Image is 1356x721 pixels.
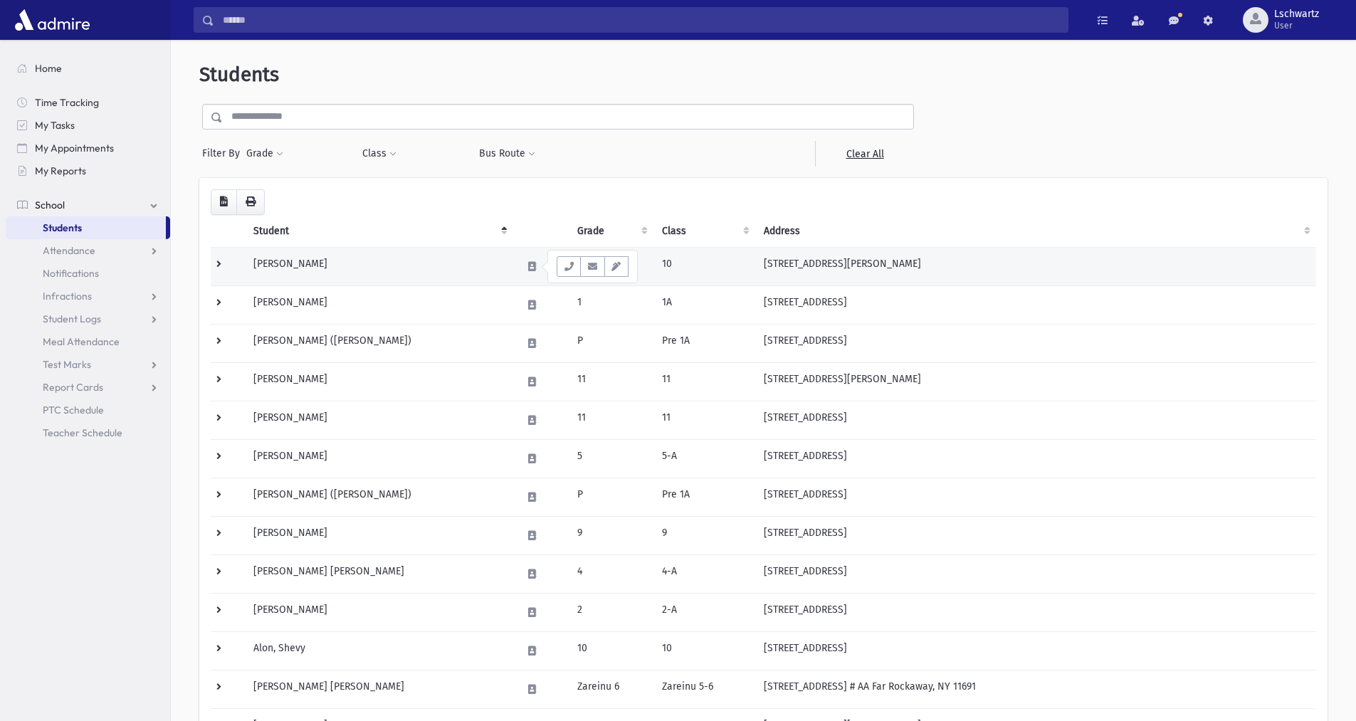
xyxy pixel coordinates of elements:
td: P [569,478,653,516]
td: Zareinu 5-6 [653,670,755,708]
span: Home [35,62,62,75]
td: 10 [653,247,755,285]
td: Pre 1A [653,324,755,362]
span: Filter By [202,146,246,161]
td: [STREET_ADDRESS] [755,401,1316,439]
span: My Tasks [35,119,75,132]
td: [STREET_ADDRESS][PERSON_NAME] [755,362,1316,401]
td: 11 [569,401,653,439]
td: [PERSON_NAME] [245,285,513,324]
a: My Appointments [6,137,170,159]
a: My Reports [6,159,170,182]
span: My Reports [35,164,86,177]
th: Class: activate to sort column ascending [653,215,755,248]
span: Infractions [43,290,92,302]
a: Time Tracking [6,91,170,114]
td: [PERSON_NAME] [245,247,513,285]
a: Home [6,57,170,80]
a: School [6,194,170,216]
a: PTC Schedule [6,399,170,421]
td: [PERSON_NAME] ([PERSON_NAME]) [245,324,513,362]
th: Address: activate to sort column ascending [755,215,1316,248]
span: Students [199,63,279,86]
td: 11 [569,362,653,401]
button: Grade [246,141,284,167]
span: School [35,199,65,211]
a: My Tasks [6,114,170,137]
a: Infractions [6,285,170,307]
a: Clear All [815,141,914,167]
td: 9 [569,516,653,554]
button: CSV [211,189,237,215]
a: Meal Attendance [6,330,170,353]
span: Student Logs [43,312,101,325]
td: [PERSON_NAME] [245,516,513,554]
th: Grade: activate to sort column ascending [569,215,653,248]
td: [STREET_ADDRESS] [755,593,1316,631]
td: 4 [569,554,653,593]
td: 1 [569,285,653,324]
img: AdmirePro [11,6,93,34]
td: 4-A [653,554,755,593]
td: 10 [569,247,653,285]
span: Time Tracking [35,96,99,109]
span: My Appointments [35,142,114,154]
td: [STREET_ADDRESS] [755,554,1316,593]
td: 11 [653,362,755,401]
td: 11 [653,401,755,439]
span: Students [43,221,82,234]
td: 1A [653,285,755,324]
span: Notifications [43,267,99,280]
th: Student: activate to sort column descending [245,215,513,248]
td: 5-A [653,439,755,478]
span: User [1274,20,1319,31]
span: Meal Attendance [43,335,120,348]
td: 5 [569,439,653,478]
a: Test Marks [6,353,170,376]
a: Report Cards [6,376,170,399]
a: Attendance [6,239,170,262]
td: [STREET_ADDRESS] [755,516,1316,554]
td: [PERSON_NAME] [245,401,513,439]
td: [STREET_ADDRESS] [755,324,1316,362]
td: [STREET_ADDRESS] [755,478,1316,516]
td: [PERSON_NAME] ([PERSON_NAME]) [245,478,513,516]
button: Email Templates [604,256,629,277]
td: [PERSON_NAME] [245,439,513,478]
a: Students [6,216,166,239]
span: PTC Schedule [43,404,104,416]
span: Report Cards [43,381,103,394]
input: Search [214,7,1068,33]
td: 2 [569,593,653,631]
button: Print [236,189,265,215]
td: P [569,324,653,362]
td: 10 [569,631,653,670]
td: 10 [653,631,755,670]
a: Student Logs [6,307,170,330]
td: 2-A [653,593,755,631]
td: Alon, Shevy [245,631,513,670]
button: Bus Route [478,141,536,167]
td: Pre 1A [653,478,755,516]
td: 9 [653,516,755,554]
a: Teacher Schedule [6,421,170,444]
span: Attendance [43,244,95,257]
td: [STREET_ADDRESS] # AA Far Rockaway, NY 11691 [755,670,1316,708]
span: Lschwartz [1274,9,1319,20]
a: Notifications [6,262,170,285]
td: [STREET_ADDRESS] [755,285,1316,324]
td: [PERSON_NAME] [PERSON_NAME] [245,554,513,593]
td: [STREET_ADDRESS] [755,439,1316,478]
td: [PERSON_NAME] [PERSON_NAME] [245,670,513,708]
span: Test Marks [43,358,91,371]
td: [PERSON_NAME] [245,362,513,401]
td: Zareinu 6 [569,670,653,708]
td: [PERSON_NAME] [245,593,513,631]
td: [STREET_ADDRESS][PERSON_NAME] [755,247,1316,285]
td: [STREET_ADDRESS] [755,631,1316,670]
span: Teacher Schedule [43,426,122,439]
button: Class [362,141,397,167]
